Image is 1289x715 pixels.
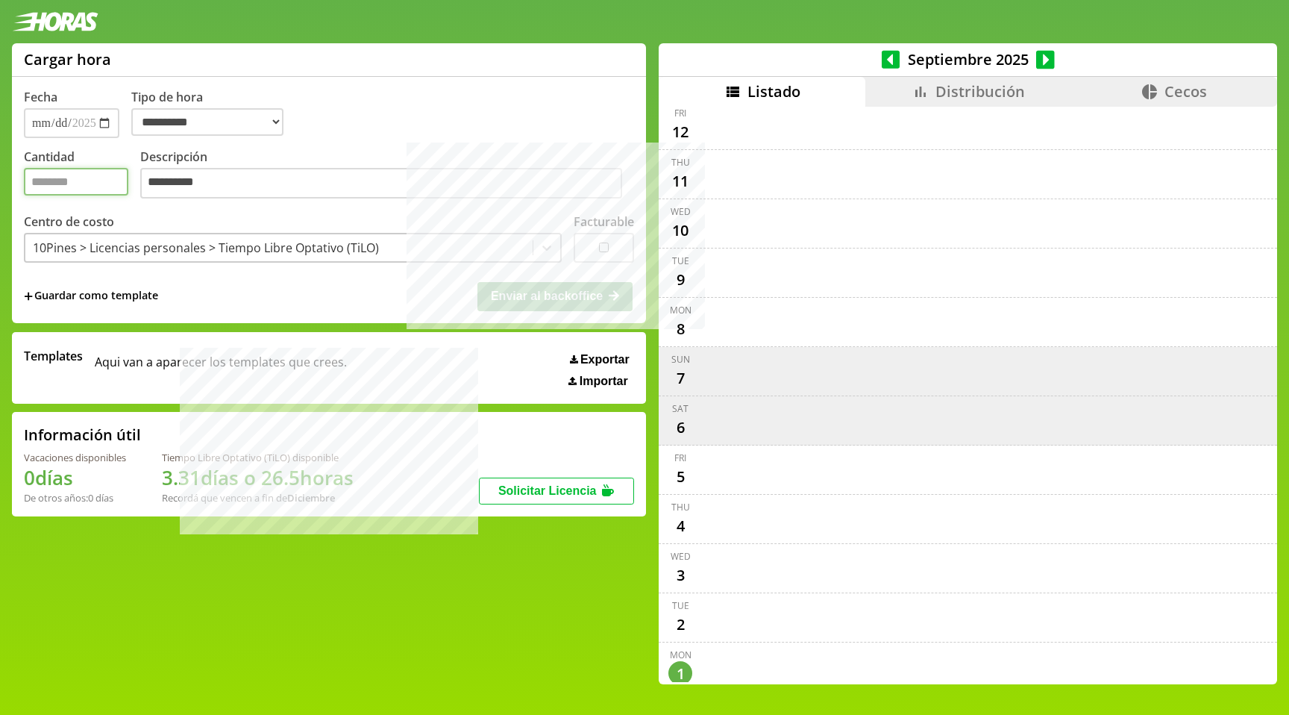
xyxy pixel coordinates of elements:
button: Exportar [565,352,634,367]
button: Solicitar Licencia [479,478,634,505]
div: 8 [668,316,692,340]
label: Tipo de hora [131,89,295,138]
div: 9 [668,267,692,291]
h1: 3.31 días o 26.5 horas [162,464,354,491]
select: Tipo de hora [131,108,283,136]
div: 11 [668,169,692,193]
div: 1 [668,661,692,685]
label: Facturable [574,213,634,230]
div: 4 [668,513,692,537]
div: 6 [668,415,692,439]
div: 3 [668,563,692,587]
span: Distribución [935,81,1025,102]
div: scrollable content [659,107,1277,683]
span: Importar [580,375,628,388]
label: Fecha [24,89,57,105]
label: Cantidad [24,149,140,203]
div: Fri [674,107,686,119]
textarea: Descripción [140,168,622,199]
div: De otros años: 0 días [24,491,126,505]
span: Septiembre 2025 [900,49,1036,69]
span: +Guardar como template [24,288,158,305]
div: Wed [671,205,691,218]
div: Sat [672,402,689,415]
label: Descripción [140,149,634,203]
div: Mon [670,649,691,661]
div: 10Pines > Licencias personales > Tiempo Libre Optativo (TiLO) [33,240,379,256]
span: Aqui van a aparecer los templates que crees. [95,348,347,388]
span: Templates [24,348,83,364]
h1: Cargar hora [24,49,111,69]
h1: 0 días [24,464,126,491]
div: Thu [671,501,690,513]
span: Solicitar Licencia [498,484,597,497]
div: Mon [670,304,691,316]
div: Tue [672,599,689,612]
div: 10 [668,218,692,242]
div: Thu [671,156,690,169]
div: Tue [672,255,689,267]
div: Fri [674,452,686,464]
b: Diciembre [287,491,335,505]
h2: Información útil [24,425,141,445]
div: 2 [668,612,692,636]
span: Cecos [1164,81,1207,102]
div: Sun [671,353,690,366]
div: Vacaciones disponibles [24,451,126,464]
div: 12 [668,119,692,143]
div: Tiempo Libre Optativo (TiLO) disponible [162,451,354,464]
div: 7 [668,366,692,390]
div: Wed [671,550,691,563]
div: Recordá que vencen a fin de [162,491,354,505]
span: Exportar [580,353,630,366]
span: Listado [747,81,800,102]
img: logotipo [12,12,98,31]
input: Cantidad [24,168,128,196]
span: + [24,288,33,305]
label: Centro de costo [24,213,114,230]
div: 5 [668,464,692,488]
